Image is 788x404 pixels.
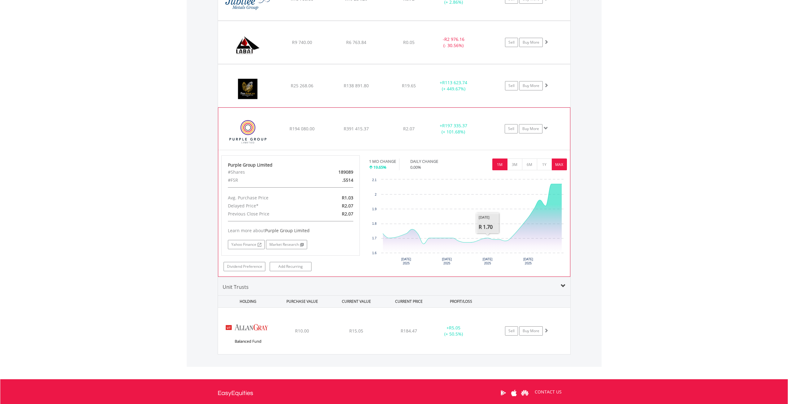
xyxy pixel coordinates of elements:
[449,325,460,331] span: R5.05
[537,159,552,170] button: 1Y
[372,178,377,182] text: 2.1
[223,194,313,202] div: Avg. Purchase Price
[552,159,567,170] button: MAX
[444,36,464,42] span: R2 976.16
[522,159,537,170] button: 6M
[218,296,275,307] div: HOLDING
[342,195,353,201] span: R1.03
[492,159,507,170] button: 1M
[520,383,530,402] a: Huawei
[228,240,265,249] a: Yahoo Finance
[223,284,249,290] span: Unit Trusts
[369,176,567,269] div: Chart. Highcharts interactive chart.
[224,262,265,271] a: Dividend Preference
[373,164,386,170] span: 19.65%
[290,126,315,132] span: R194 080.00
[519,38,543,47] a: Buy More
[313,168,358,176] div: 189089
[330,296,383,307] div: CURRENT VALUE
[228,162,354,168] div: Purple Group Limited
[430,80,477,92] div: + (+ 449.67%)
[223,176,313,184] div: #FSR
[369,159,396,164] div: 1 MO CHANGE
[530,383,566,401] a: CONTACT US
[372,237,377,240] text: 1.7
[221,29,274,62] img: EQU.ZA.LAB.png
[342,203,353,209] span: R2.07
[498,383,509,402] a: Google Play
[442,258,452,265] text: [DATE] 2025
[372,251,377,255] text: 1.6
[221,72,274,106] img: EQU.ZA.PAN.png
[265,228,310,233] span: Purple Group Limited
[292,39,312,45] span: R9 740.00
[505,81,518,90] a: Sell
[295,328,309,334] span: R10.00
[228,228,354,234] div: Learn more about
[403,126,415,132] span: R2.07
[344,83,369,89] span: R138 891.80
[442,123,467,128] span: R197 335.37
[509,383,520,402] a: Apple
[507,159,522,170] button: 3M
[403,39,415,45] span: R0.05
[221,115,275,148] img: EQU.ZA.PPE.png
[442,80,467,85] span: R113 623.74
[375,193,377,196] text: 2
[270,262,311,271] a: Add Recurring
[523,258,533,265] text: [DATE] 2025
[505,124,518,133] a: Sell
[344,126,369,132] span: R391 415.37
[346,39,366,45] span: R6 763.84
[349,328,363,334] span: R15.05
[372,222,377,225] text: 1.8
[223,202,313,210] div: Delayed Price*
[410,159,460,164] div: DAILY CHANGE
[369,176,567,269] svg: Interactive chart
[223,168,313,176] div: #Shares
[221,315,274,353] img: UT.ZA.AGBC.png
[313,176,358,184] div: .5514
[276,296,329,307] div: PURCHASE VALUE
[505,326,518,336] a: Sell
[223,210,313,218] div: Previous Close Price
[372,207,377,211] text: 1.9
[519,326,543,336] a: Buy More
[342,211,353,217] span: R2.07
[291,83,313,89] span: R25 268.06
[519,124,542,133] a: Buy More
[430,325,477,337] div: + (+ 50.5%)
[266,240,307,249] a: Market Research
[519,81,543,90] a: Buy More
[435,296,488,307] div: PROFIT/LOSS
[384,296,433,307] div: CURRENT PRICE
[483,258,493,265] text: [DATE] 2025
[401,258,411,265] text: [DATE] 2025
[410,164,421,170] span: 0.00%
[401,328,417,334] span: R184.47
[505,38,518,47] a: Sell
[402,83,416,89] span: R19.65
[430,36,477,49] div: - (- 30.56%)
[430,123,477,135] div: + (+ 101.68%)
